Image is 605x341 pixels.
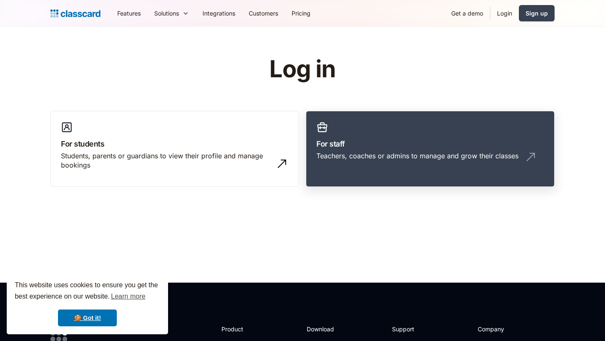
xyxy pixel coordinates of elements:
[306,111,555,187] a: For staffTeachers, coaches or admins to manage and grow their classes
[221,325,266,333] h2: Product
[392,325,426,333] h2: Support
[147,4,196,23] div: Solutions
[196,4,242,23] a: Integrations
[154,9,179,18] div: Solutions
[490,4,519,23] a: Login
[445,4,490,23] a: Get a demo
[15,280,160,303] span: This website uses cookies to ensure you get the best experience on our website.
[316,138,544,150] h3: For staff
[285,4,317,23] a: Pricing
[519,5,555,21] a: Sign up
[50,8,100,19] a: home
[242,4,285,23] a: Customers
[478,325,534,333] h2: Company
[307,325,341,333] h2: Download
[61,151,272,170] div: Students, parents or guardians to view their profile and manage bookings
[316,151,518,160] div: Teachers, coaches or admins to manage and grow their classes
[169,56,436,82] h1: Log in
[110,4,147,23] a: Features
[7,272,168,334] div: cookieconsent
[58,310,117,326] a: dismiss cookie message
[526,9,548,18] div: Sign up
[110,290,147,303] a: learn more about cookies
[50,111,299,187] a: For studentsStudents, parents or guardians to view their profile and manage bookings
[61,138,289,150] h3: For students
